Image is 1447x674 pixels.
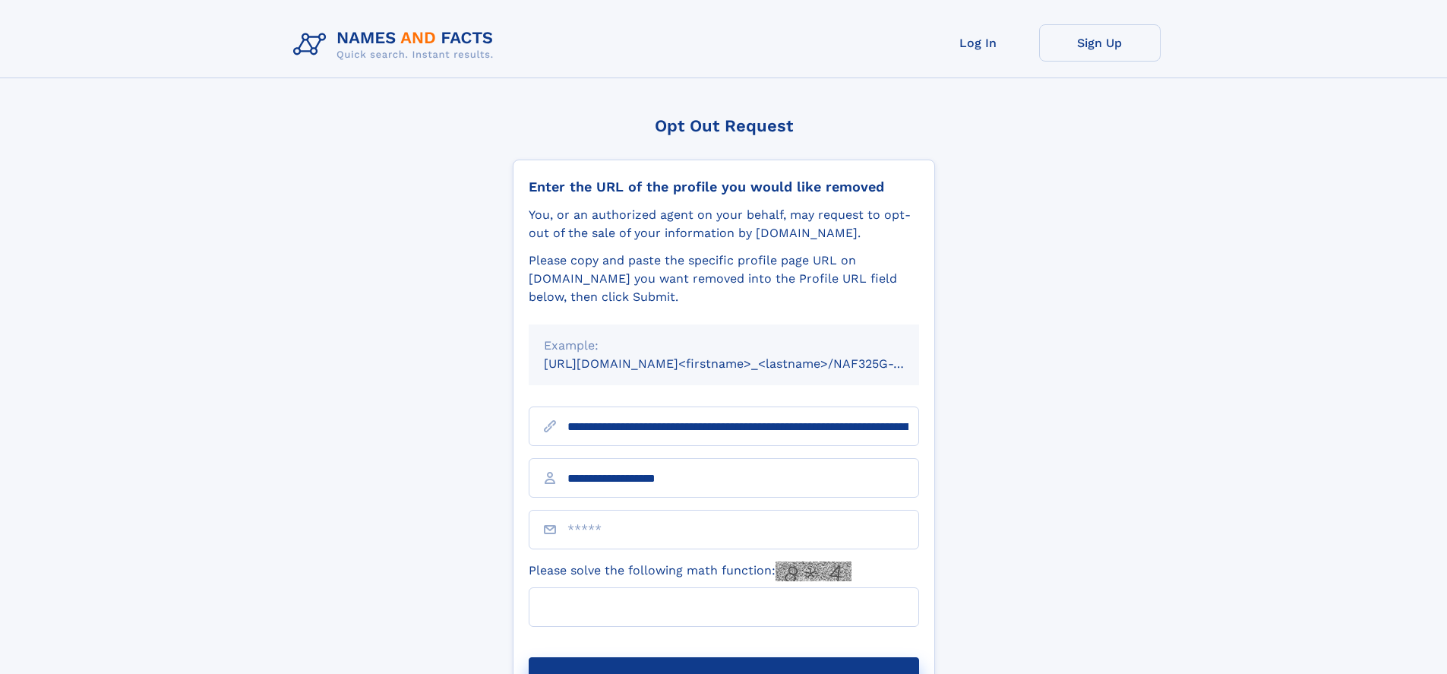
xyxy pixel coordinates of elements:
[544,337,904,355] div: Example:
[529,252,919,306] div: Please copy and paste the specific profile page URL on [DOMAIN_NAME] you want removed into the Pr...
[918,24,1039,62] a: Log In
[513,116,935,135] div: Opt Out Request
[529,562,851,581] label: Please solve the following math function:
[544,356,948,371] small: [URL][DOMAIN_NAME]<firstname>_<lastname>/NAF325G-xxxxxxxx
[287,24,506,65] img: Logo Names and Facts
[1039,24,1161,62] a: Sign Up
[529,206,919,242] div: You, or an authorized agent on your behalf, may request to opt-out of the sale of your informatio...
[529,179,919,195] div: Enter the URL of the profile you would like removed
